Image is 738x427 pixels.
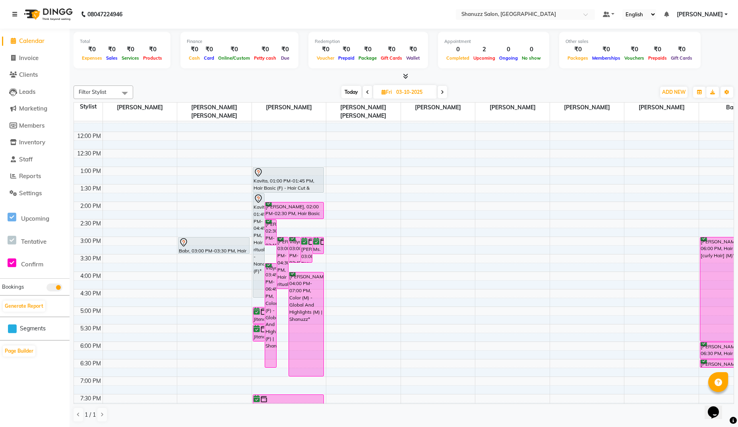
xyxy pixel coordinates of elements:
[520,55,543,61] span: No show
[19,37,45,45] span: Calendar
[253,194,264,297] div: Kavita, 01:45 PM-04:45 PM, Hair rituals - Nanotox (F)*
[380,89,394,95] span: Fri
[21,238,46,245] span: Tentative
[279,55,291,61] span: Due
[2,172,68,181] a: Reports
[104,45,120,54] div: ₹0
[356,55,379,61] span: Package
[79,289,103,298] div: 4:30 PM
[79,254,103,263] div: 3:30 PM
[404,45,422,54] div: ₹0
[79,324,103,333] div: 5:30 PM
[79,202,103,210] div: 2:00 PM
[79,377,103,385] div: 7:00 PM
[252,55,278,61] span: Petty cash
[253,307,264,324] div: Jitendra, 05:00 PM-05:30 PM, Hair Basic (M) - Hair Cut & Finish | Shanuzz
[19,54,39,62] span: Invoice
[79,359,103,368] div: 6:30 PM
[660,87,688,98] button: ADD NEW
[475,103,550,113] span: [PERSON_NAME]
[646,45,669,54] div: ₹0
[79,237,103,245] div: 3:00 PM
[21,215,49,222] span: Upcoming
[79,184,103,193] div: 1:30 PM
[590,45,622,54] div: ₹0
[326,103,401,121] span: [PERSON_NAME] [PERSON_NAME]
[20,3,75,25] img: logo
[289,272,324,376] div: [PERSON_NAME], 04:00 PM-07:00 PM, Color (M) - Global And Highlights (M) | Shanuzz*
[80,45,104,54] div: ₹0
[87,3,122,25] b: 08047224946
[19,122,45,129] span: Members
[265,264,276,367] div: Vidya, 03:45 PM-06:45 PM, Color (F) - Global And Highlights (F) | Shanuzz*
[315,55,336,61] span: Voucher
[19,155,33,163] span: Staff
[216,55,252,61] span: Online/Custom
[202,45,216,54] div: ₹0
[566,45,590,54] div: ₹0
[19,71,38,78] span: Clients
[3,301,45,312] button: Generate Report
[3,345,35,357] button: Page Builder
[2,283,24,290] span: Bookings
[216,45,252,54] div: ₹0
[187,55,202,61] span: Cash
[622,55,646,61] span: Vouchers
[253,325,264,341] div: Jitendra, 05:30 PM-06:00 PM, Hair Basic (M) - Hair Cut & Finish | Shanuzz
[85,411,96,419] span: 1 / 1
[265,220,276,245] div: [PERSON_NAME], 02:30 PM-03:15 PM, Hair Basic (M) - [PERSON_NAME] | Shanuzz
[497,55,520,61] span: Ongoing
[2,37,68,46] a: Calendar
[79,394,103,403] div: 7:30 PM
[79,219,103,228] div: 2:30 PM
[2,155,68,164] a: Staff
[590,55,622,61] span: Memberships
[341,86,361,98] span: Today
[19,189,42,197] span: Settings
[278,45,292,54] div: ₹0
[444,38,543,45] div: Appointment
[677,10,723,19] span: [PERSON_NAME]
[2,104,68,113] a: Marketing
[2,70,68,80] a: Clients
[177,103,252,121] span: [PERSON_NAME] [PERSON_NAME]
[141,55,164,61] span: Products
[253,395,324,411] div: [PERSON_NAME], 07:30 PM-08:00 PM, Hair Basic (M) - Hair Cut & Finish | Shanuzz
[669,45,694,54] div: ₹0
[79,89,107,95] span: Filter Stylist
[2,54,68,63] a: Invoice
[622,45,646,54] div: ₹0
[19,88,35,95] span: Leads
[79,272,103,280] div: 4:00 PM
[187,45,202,54] div: ₹0
[79,342,103,350] div: 6:00 PM
[356,45,379,54] div: ₹0
[471,55,497,61] span: Upcoming
[662,89,686,95] span: ADD NEW
[313,237,324,254] div: Ms. POOJA - 0730, 03:00 PM-03:30 PM, Hair Basic (M) - Hair Cut & Finish | Shanuzz
[2,138,68,147] a: Inventory
[705,395,730,419] iframe: chat widget
[74,103,103,111] div: Stylist
[76,149,103,158] div: 12:30 PM
[21,260,43,268] span: Confirm
[20,324,46,333] span: Segments
[120,55,141,61] span: Services
[19,138,45,146] span: Inventory
[80,38,164,45] div: Total
[550,103,624,113] span: [PERSON_NAME]
[252,103,326,113] span: [PERSON_NAME]
[394,86,434,98] input: 2025-10-03
[19,172,41,180] span: Reports
[315,45,336,54] div: ₹0
[315,38,422,45] div: Redemption
[79,167,103,175] div: 1:00 PM
[669,55,694,61] span: Gift Cards
[646,55,669,61] span: Prepaids
[520,45,543,54] div: 0
[19,105,47,112] span: Marketing
[141,45,164,54] div: ₹0
[379,55,404,61] span: Gift Cards
[301,237,312,262] div: [PERSON_NAME], 03:00 PM-03:45 PM, Hair Basic (F) - Hair Cut & Finish | Shanuzz
[120,45,141,54] div: ₹0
